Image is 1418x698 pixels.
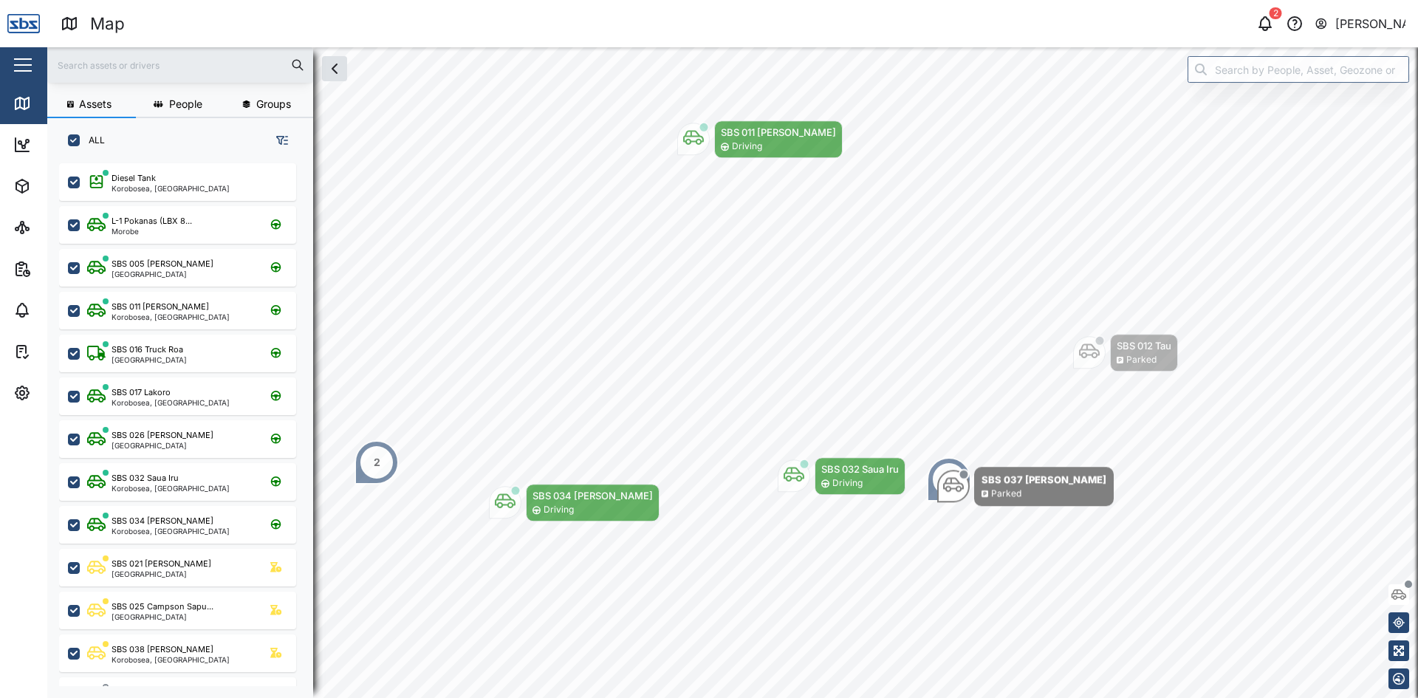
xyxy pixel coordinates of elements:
div: SBS 026 [PERSON_NAME] [112,429,213,442]
div: Diesel Tank [112,172,156,185]
div: [GEOGRAPHIC_DATA] [112,270,213,278]
div: [GEOGRAPHIC_DATA] [112,570,211,578]
div: Reports [38,261,89,277]
div: Korobosea, [GEOGRAPHIC_DATA] [112,399,230,406]
div: SBS 034 [PERSON_NAME] [112,515,213,527]
div: Map marker [778,457,905,495]
div: [GEOGRAPHIC_DATA] [112,613,213,620]
div: Parked [991,487,1021,501]
div: Dashboard [38,137,105,153]
span: Assets [79,99,112,109]
div: grid [59,158,312,686]
input: Search assets or drivers [56,54,304,76]
div: Korobosea, [GEOGRAPHIC_DATA] [112,527,230,535]
div: Korobosea, [GEOGRAPHIC_DATA] [112,485,230,492]
div: [GEOGRAPHIC_DATA] [112,356,187,363]
div: Map marker [677,120,843,158]
div: SBS 011 [PERSON_NAME] [112,301,209,313]
div: Korobosea, [GEOGRAPHIC_DATA] [112,656,230,663]
div: SBS 038 [PERSON_NAME] [112,643,213,656]
div: Korobosea, [GEOGRAPHIC_DATA] [112,313,230,321]
div: Map marker [1073,334,1178,372]
canvas: Map [47,47,1418,698]
span: Groups [256,99,291,109]
div: Korobosea, [GEOGRAPHIC_DATA] [112,185,230,192]
div: SBS 032 Saua Iru [112,472,179,485]
div: Settings [38,385,91,401]
div: SBS 034 [PERSON_NAME] [532,488,653,503]
div: Tasks [38,343,79,360]
div: Map marker [927,457,971,502]
div: Driving [832,476,863,490]
div: SBS 017 Lakoro [112,386,171,399]
div: Map marker [354,440,399,485]
div: SBS 032 Saua Iru [821,462,899,476]
div: SBS 037 [PERSON_NAME] [982,472,1106,487]
div: Assets [38,178,84,194]
div: Morobe [112,227,192,235]
label: ALL [80,134,105,146]
div: Parked [1126,353,1157,367]
div: Map marker [937,467,1114,506]
div: Map [90,11,125,37]
div: Map [38,95,72,112]
div: L-1 Pokanas (LBX 8... [112,215,192,227]
div: SBS 005 [PERSON_NAME] [112,258,213,270]
div: 2 [1270,7,1282,19]
div: SBS 016 Truck Roa [112,343,183,356]
div: Map marker [489,484,660,521]
div: SBS 012 Tau [1117,338,1171,353]
div: Sites [38,219,74,236]
input: Search by People, Asset, Geozone or Place [1188,56,1409,83]
img: Main Logo [7,7,40,40]
div: SBS 021 [PERSON_NAME] [112,558,211,570]
div: SBS 011 [PERSON_NAME] [721,125,836,140]
div: SBS 025 Campson Sapu... [112,601,213,613]
div: [PERSON_NAME] [1335,15,1406,33]
div: [GEOGRAPHIC_DATA] [112,442,213,449]
div: Driving [732,140,762,154]
span: People [169,99,202,109]
div: Driving [544,503,574,517]
button: [PERSON_NAME] [1314,13,1406,34]
div: 2 [374,454,380,471]
div: Alarms [38,302,84,318]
